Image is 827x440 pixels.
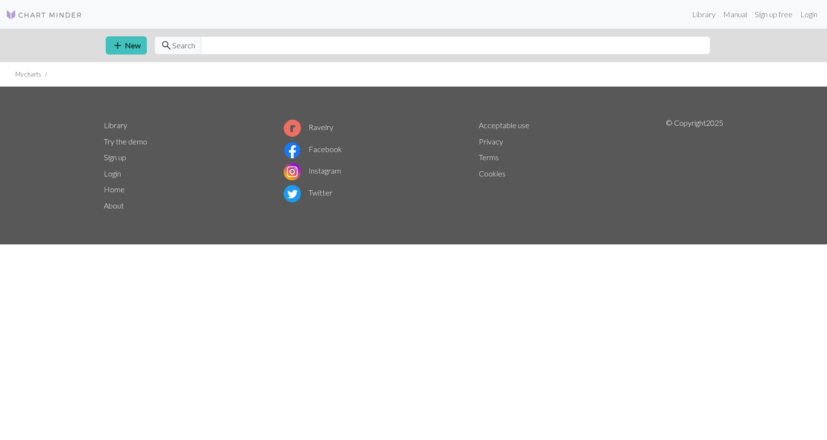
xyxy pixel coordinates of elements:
a: About [104,201,124,210]
a: Manual [719,5,751,24]
a: Library [104,121,127,130]
a: Terms [479,153,499,162]
img: Instagram logo [284,163,301,180]
a: Try the demo [104,137,147,146]
span: search [161,39,172,52]
img: Facebook logo [284,142,301,159]
span: Search [172,40,195,51]
a: Instagram [284,166,341,175]
li: My charts [15,70,41,79]
img: Logo [6,9,82,21]
img: Ravelry logo [284,120,301,137]
p: © Copyright 2025 [666,117,723,214]
a: Facebook [284,144,342,154]
img: Twitter logo [284,185,301,202]
a: Library [688,5,719,24]
a: Privacy [479,137,503,146]
a: Cookies [479,169,506,178]
a: Login [796,5,821,24]
a: Twitter [284,188,332,197]
a: Login [104,169,121,178]
a: Sign up free [751,5,796,24]
a: New [106,36,147,55]
a: Ravelry [284,122,333,132]
a: Home [104,185,125,194]
a: Acceptable use [479,121,529,130]
a: Sign up [104,153,126,162]
span: add [112,39,123,52]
